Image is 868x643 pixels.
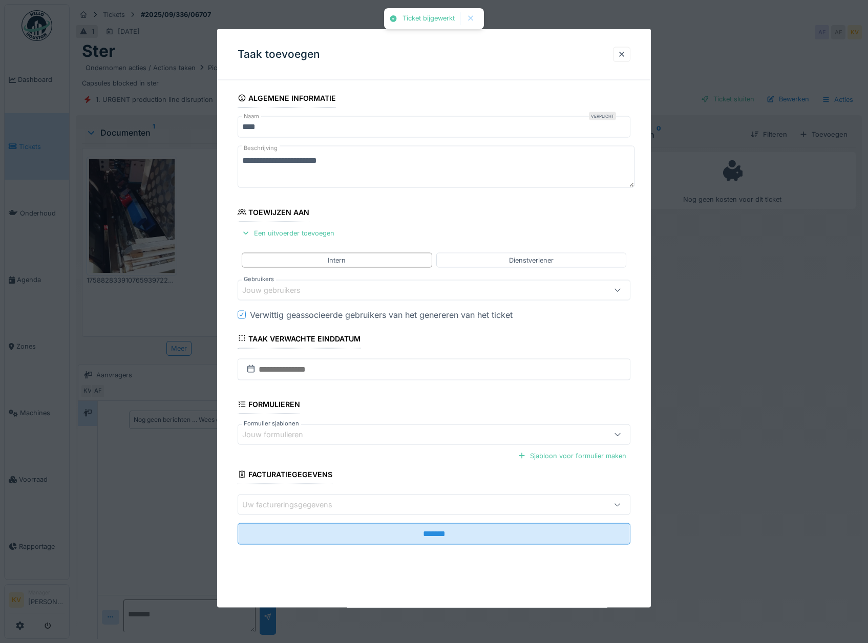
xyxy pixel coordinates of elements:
[242,142,280,155] label: Beschrijving
[238,48,320,61] h3: Taak toevoegen
[509,255,554,265] div: Dienstverlener
[238,396,301,414] div: Formulieren
[238,226,338,240] div: Een uitvoerder toevoegen
[242,112,261,121] label: Naam
[238,331,361,348] div: Taak verwachte einddatum
[242,274,276,283] label: Gebruikers
[238,91,336,108] div: Algemene informatie
[514,449,630,463] div: Sjabloon voor formulier maken
[403,14,455,23] div: Ticket bijgewerkt
[242,419,301,428] label: Formulier sjablonen
[250,308,513,320] div: Verwittig geassocieerde gebruikers van het genereren van het ticket
[238,467,333,484] div: Facturatiegegevens
[242,284,315,295] div: Jouw gebruikers
[242,429,317,440] div: Jouw formulieren
[238,205,310,222] div: Toewijzen aan
[242,499,347,510] div: Uw factureringsgegevens
[589,112,616,120] div: Verplicht
[328,255,346,265] div: Intern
